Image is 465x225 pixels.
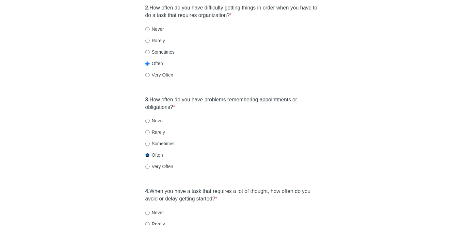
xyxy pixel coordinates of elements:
[145,119,150,123] input: Never
[145,49,175,55] label: Sometimes
[145,130,150,134] input: Rarely
[145,188,150,194] strong: 4.
[145,27,150,31] input: Never
[145,140,175,147] label: Sometimes
[145,96,320,111] label: How often do you have problems remembering appointments or obligations?
[145,142,150,146] input: Sometimes
[145,97,150,102] strong: 3.
[145,211,150,215] input: Never
[145,129,165,135] label: Rarely
[145,60,163,67] label: Often
[145,61,150,66] input: Often
[145,50,150,54] input: Sometimes
[145,152,163,158] label: Often
[145,153,150,157] input: Often
[145,37,165,44] label: Rarely
[145,4,320,19] label: How often do you have difficulty getting things in order when you have to do a task that requires...
[145,163,173,170] label: Very Often
[145,209,164,216] label: Never
[145,39,150,43] input: Rarely
[145,5,150,10] strong: 2.
[145,164,150,169] input: Very Often
[145,117,164,124] label: Never
[145,73,150,77] input: Very Often
[145,26,164,32] label: Never
[145,72,173,78] label: Very Often
[145,188,320,203] label: When you have a task that requires a lot of thought, how often do you avoid or delay getting star...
